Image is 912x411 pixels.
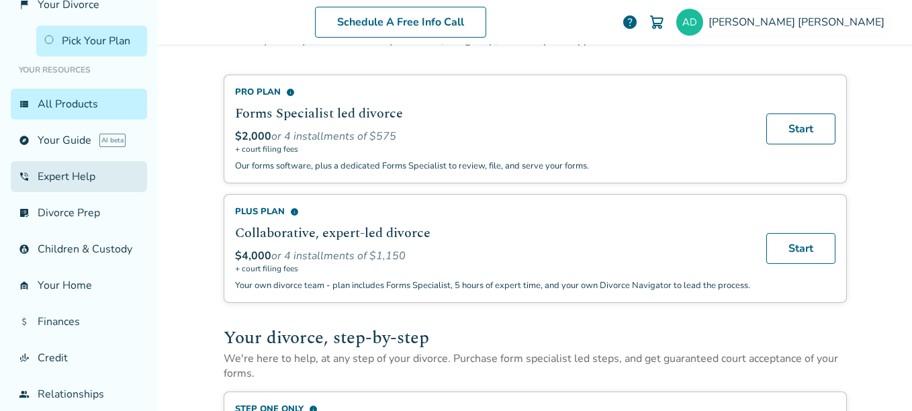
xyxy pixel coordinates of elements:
[19,316,30,327] span: attach_money
[11,342,147,373] a: finance_modeCredit
[99,134,126,147] span: AI beta
[11,56,147,83] li: Your Resources
[235,279,750,291] p: Your own divorce team - plan includes Forms Specialist, 5 hours of expert time, and your own Divo...
[11,234,147,265] a: account_childChildren & Custody
[224,324,847,351] h2: Your divorce, step-by-step
[36,26,147,56] a: Pick Your Plan
[19,208,30,218] span: list_alt_check
[19,99,30,109] span: view_list
[315,7,486,38] a: Schedule A Free Info Call
[235,263,750,274] span: + court filing fees
[11,161,147,192] a: phone_in_talkExpert Help
[224,351,847,381] p: We're here to help, at any step of your divorce. Purchase form specialist led steps, and get guar...
[235,248,271,263] span: $4,000
[235,144,750,154] span: + court filing fees
[235,86,750,98] div: Pro Plan
[19,135,30,146] span: explore
[19,280,30,291] span: garage_home
[290,208,299,216] span: info
[11,89,147,120] a: view_listAll Products
[11,270,147,301] a: garage_homeYour Home
[11,197,147,228] a: list_alt_checkDivorce Prep
[19,353,30,363] span: finance_mode
[286,88,295,97] span: info
[11,306,147,337] a: attach_moneyFinances
[709,15,890,30] span: [PERSON_NAME] [PERSON_NAME]
[766,113,835,144] a: Start
[19,389,30,400] span: group
[622,14,638,30] a: help
[235,205,750,218] div: Plus Plan
[235,129,271,144] span: $2,000
[649,14,665,30] img: Cart
[676,9,703,36] img: lenangdicicco@gmail.com
[235,248,750,263] div: or 4 installments of $1,150
[766,233,835,264] a: Start
[845,347,912,411] iframe: Chat Widget
[235,160,750,172] p: Our forms software, plus a dedicated Forms Specialist to review, file, and serve your forms.
[11,125,147,156] a: exploreYour GuideAI beta
[235,129,750,144] div: or 4 installments of $575
[235,223,750,243] h2: Collaborative, expert-led divorce
[19,171,30,182] span: phone_in_talk
[11,379,147,410] a: groupRelationships
[235,103,750,124] h2: Forms Specialist led divorce
[19,244,30,255] span: account_child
